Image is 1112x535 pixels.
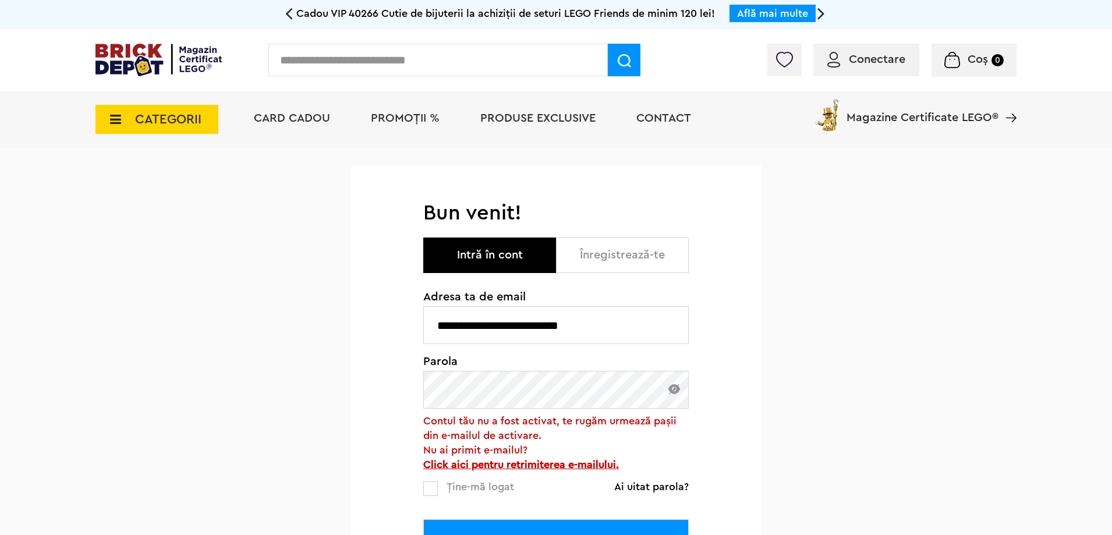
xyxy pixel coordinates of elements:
a: Află mai multe [737,8,808,19]
span: Magazine Certificate LEGO® [847,97,998,123]
a: Produse exclusive [480,112,596,124]
p: Nu ai primit e-mailul? [423,443,689,458]
small: 0 [991,54,1004,66]
span: Parola [423,356,689,367]
span: Cadou VIP 40266 Cutie de bijuterii la achiziții de seturi LEGO Friends de minim 120 lei! [296,8,715,19]
b: Click aici pentru retrimiterea e-mailului. [423,459,619,470]
button: Înregistrează-te [556,238,689,273]
a: Ai uitat parola? [614,481,689,493]
span: Adresa ta de email [423,291,689,303]
div: Contul tău nu a fost activat, te rugăm urmează pașii din e-mailul de activare. [423,414,689,472]
a: Conectare [827,54,905,65]
a: Magazine Certificate LEGO® [998,97,1017,108]
a: Contact [636,112,691,124]
button: Intră în cont [423,238,556,273]
h1: Bun venit! [423,200,689,226]
span: Ține-mă logat [447,481,514,492]
a: Card Cadou [254,112,330,124]
span: Coș [968,54,988,65]
span: CATEGORII [135,113,201,126]
a: PROMOȚII % [371,112,440,124]
span: Conectare [849,54,905,65]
